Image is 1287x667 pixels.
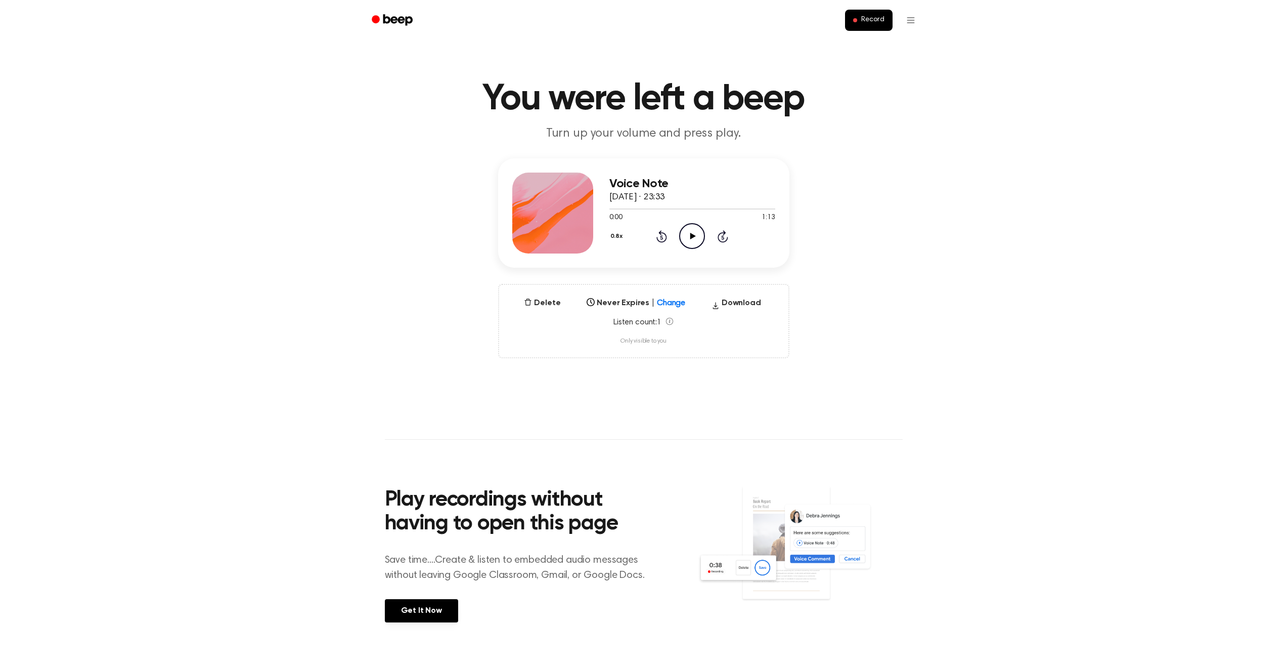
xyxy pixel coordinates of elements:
[762,213,775,223] span: 1:13
[613,317,661,327] span: Listen count: 1
[450,126,838,142] p: Turn up your volume and press play.
[609,193,665,202] span: [DATE] · 23:33
[845,10,892,31] button: Record
[609,228,627,245] button: 0.8x
[609,177,775,191] h3: Voice Note
[385,81,903,117] h1: You were left a beep
[697,485,902,621] img: Voice Comments on Docs and Recording Widget
[520,297,564,309] button: Delete
[665,317,674,325] span: Listen count reflects other listeners' listens (at most one play per listener per hour). Replays ...
[620,338,667,345] span: Only visible to you
[861,16,884,25] span: Record
[365,11,422,30] a: Beep
[385,553,657,583] p: Save time....Create & listen to embedded audio messages without leaving Google Classroom, Gmail, ...
[707,297,765,313] button: Download
[385,599,458,622] a: Get It Now
[899,8,923,32] button: Open menu
[609,213,623,223] span: 0:00
[385,488,657,536] h2: Play recordings without having to open this page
